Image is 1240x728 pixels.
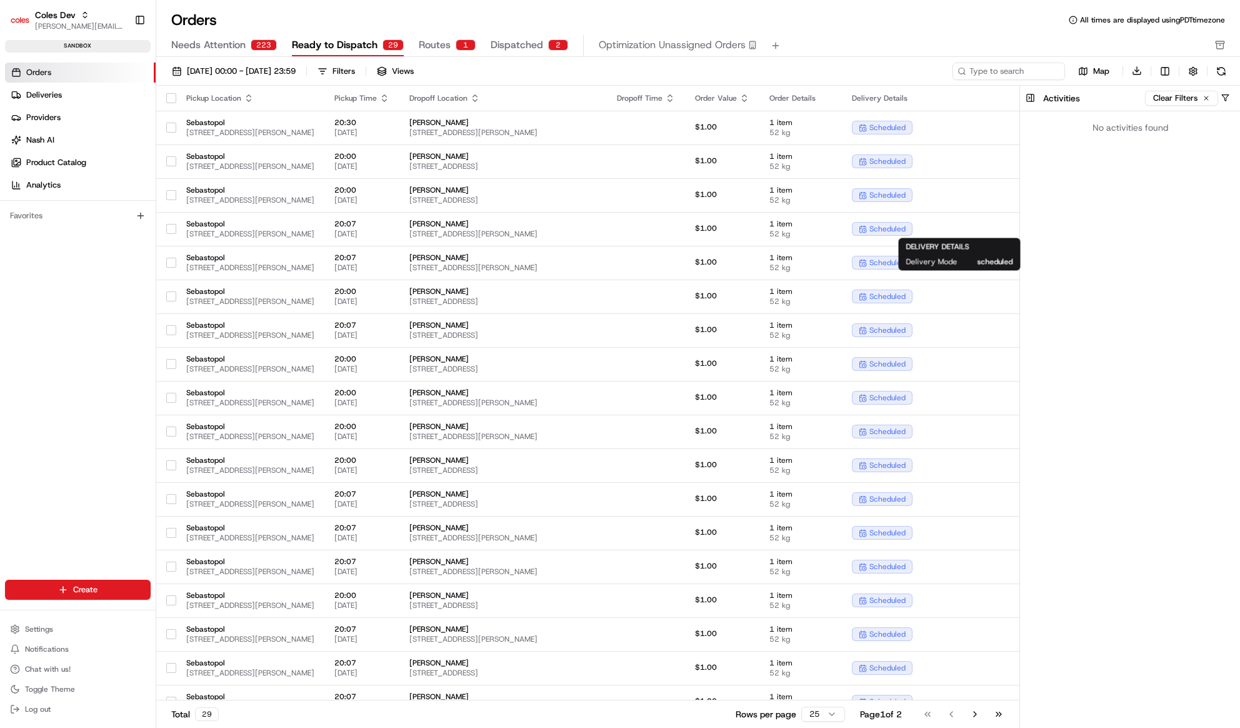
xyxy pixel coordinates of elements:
[769,151,832,161] span: 1 item
[5,580,151,600] button: Create
[334,523,389,533] span: 20:07
[769,93,832,103] div: Order Details
[25,664,71,674] span: Chat with us!
[334,533,389,543] span: [DATE]
[186,93,314,103] div: Pickup Location
[769,523,832,533] span: 1 item
[695,696,717,706] span: $1.00
[419,38,451,53] span: Routes
[695,629,717,639] span: $1.00
[769,432,832,442] span: 52 kg
[334,692,389,702] span: 20:07
[695,426,717,436] span: $1.00
[736,708,796,720] p: Rows per page
[977,257,1013,267] span: scheduled
[695,223,717,233] span: $1.00
[35,21,124,31] button: [PERSON_NAME][EMAIL_ADDRESS][DOMAIN_NAME]
[186,590,314,600] span: Sebastopol
[392,66,414,77] span: Views
[769,499,832,509] span: 52 kg
[5,640,151,658] button: Notifications
[769,590,832,600] span: 1 item
[186,398,314,408] span: [STREET_ADDRESS][PERSON_NAME]
[869,190,906,200] span: scheduled
[695,156,717,166] span: $1.00
[186,354,314,364] span: Sebastopol
[334,557,389,567] span: 20:07
[5,680,151,698] button: Toggle Theme
[769,195,832,205] span: 52 kg
[5,108,156,128] a: Providers
[5,620,151,638] button: Settings
[409,658,597,668] span: [PERSON_NAME]
[769,489,832,499] span: 1 item
[25,704,51,714] span: Log out
[334,296,389,306] span: [DATE]
[5,5,129,35] button: Coles DevColes Dev[PERSON_NAME][EMAIL_ADDRESS][DOMAIN_NAME]
[491,38,543,53] span: Dispatched
[186,658,314,668] span: Sebastopol
[334,398,389,408] span: [DATE]
[769,286,832,296] span: 1 item
[409,533,597,543] span: [STREET_ADDRESS][PERSON_NAME]
[906,257,957,267] span: Delivery Mode
[334,219,389,229] span: 20:07
[769,330,832,340] span: 52 kg
[869,123,906,133] span: scheduled
[769,668,832,678] span: 52 kg
[769,624,832,634] span: 1 item
[5,85,156,105] a: Deliveries
[334,668,389,678] span: [DATE]
[769,320,832,330] span: 1 item
[334,567,389,577] span: [DATE]
[5,130,156,150] a: Nash AI
[769,354,832,364] span: 1 item
[186,128,314,138] span: [STREET_ADDRESS][PERSON_NAME]
[334,354,389,364] span: 20:00
[548,39,568,51] div: 2
[334,634,389,644] span: [DATE]
[186,624,314,634] span: Sebastopol
[186,465,314,475] span: [STREET_ADDRESS][PERSON_NAME]
[409,600,597,610] span: [STREET_ADDRESS]
[769,533,832,543] span: 52 kg
[409,499,597,509] span: [STREET_ADDRESS]
[251,39,277,51] div: 223
[5,700,151,718] button: Log out
[1043,92,1080,104] h3: Activities
[25,624,53,634] span: Settings
[409,354,597,364] span: [PERSON_NAME]
[1145,91,1218,106] button: Clear Filters
[186,118,314,128] span: Sebastopol
[35,9,76,21] button: Coles Dev
[769,465,832,475] span: 52 kg
[334,624,389,634] span: 20:07
[186,263,314,273] span: [STREET_ADDRESS][PERSON_NAME]
[869,224,906,234] span: scheduled
[409,398,597,408] span: [STREET_ADDRESS][PERSON_NAME]
[5,153,156,173] a: Product Catalog
[334,263,389,273] span: [DATE]
[186,455,314,465] span: Sebastopol
[869,494,906,504] span: scheduled
[869,427,906,437] span: scheduled
[769,600,832,610] span: 52 kg
[952,63,1065,80] input: Type to search
[769,263,832,273] span: 52 kg
[5,40,151,53] div: sandbox
[1212,63,1230,80] button: Refresh
[869,393,906,403] span: scheduled
[5,63,156,83] a: Orders
[73,584,97,595] span: Create
[334,253,389,263] span: 20:07
[409,330,597,340] span: [STREET_ADDRESS]
[334,128,389,138] span: [DATE]
[26,179,61,191] span: Analytics
[409,634,597,644] span: [STREET_ADDRESS][PERSON_NAME]
[186,600,314,610] span: [STREET_ADDRESS][PERSON_NAME]
[769,422,832,432] span: 1 item
[869,460,906,470] span: scheduled
[171,10,217,30] h1: Orders
[695,325,717,335] span: $1.00
[769,388,832,398] span: 1 item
